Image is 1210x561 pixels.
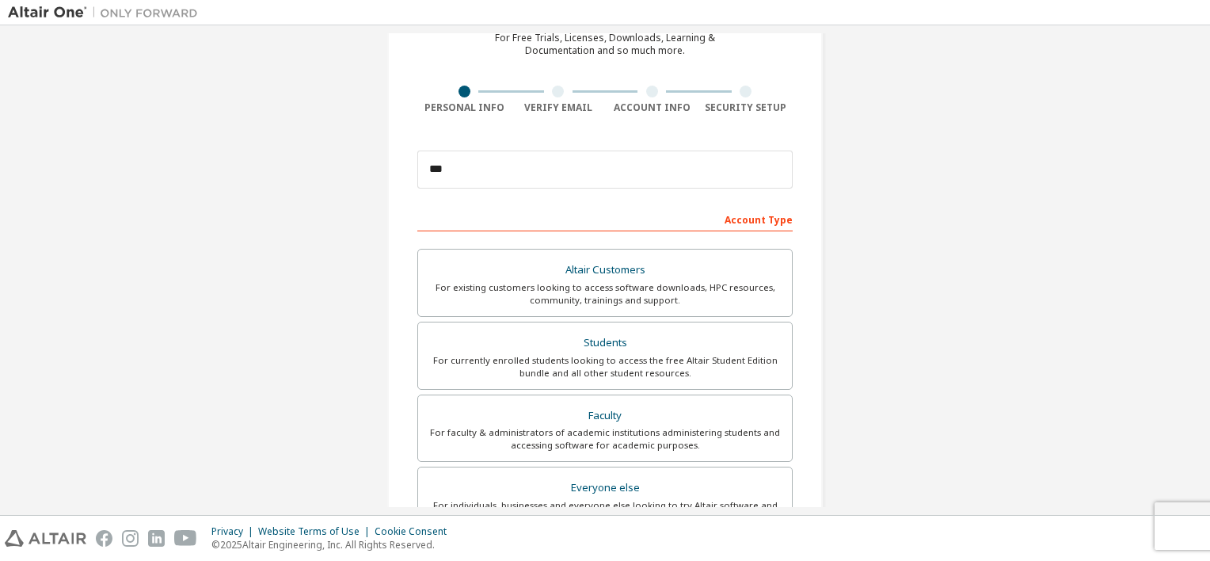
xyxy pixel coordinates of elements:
div: For existing customers looking to access software downloads, HPC resources, community, trainings ... [428,281,782,307]
img: altair_logo.svg [5,530,86,547]
div: Personal Info [417,101,512,114]
img: facebook.svg [96,530,112,547]
div: For currently enrolled students looking to access the free Altair Student Edition bundle and all ... [428,354,782,380]
div: Privacy [211,525,258,538]
div: Altair Customers [428,259,782,281]
img: instagram.svg [122,530,139,547]
div: Website Terms of Use [258,525,375,538]
div: For faculty & administrators of academic institutions administering students and accessing softwa... [428,426,782,452]
div: Security Setup [699,101,793,114]
div: Cookie Consent [375,525,456,538]
img: linkedin.svg [148,530,165,547]
div: Faculty [428,405,782,427]
div: For individuals, businesses and everyone else looking to try Altair software and explore our prod... [428,499,782,525]
div: Verify Email [512,101,606,114]
div: Students [428,332,782,354]
p: © 2025 Altair Engineering, Inc. All Rights Reserved. [211,538,456,551]
div: Everyone else [428,477,782,499]
img: Altair One [8,5,206,21]
div: For Free Trials, Licenses, Downloads, Learning & Documentation and so much more. [495,32,715,57]
div: Account Type [417,206,793,231]
div: Account Info [605,101,699,114]
img: youtube.svg [174,530,197,547]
